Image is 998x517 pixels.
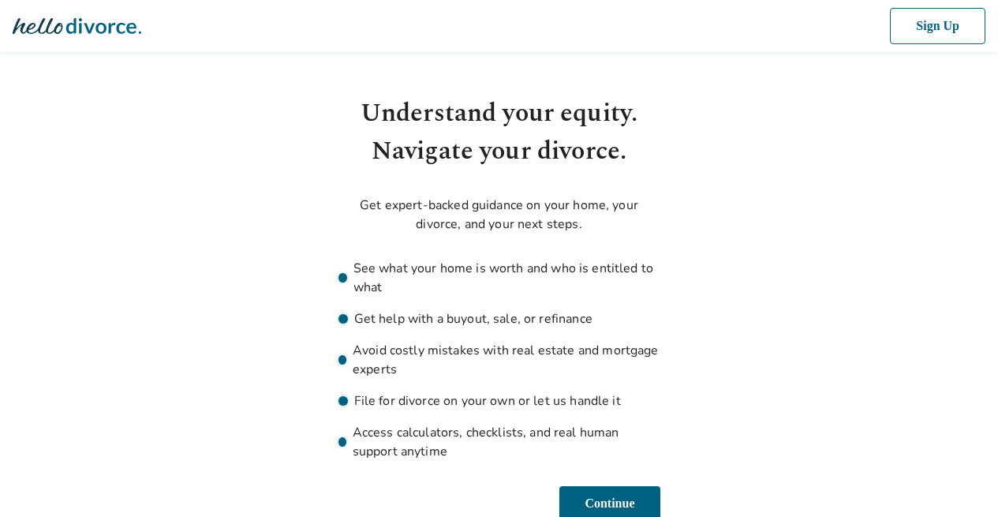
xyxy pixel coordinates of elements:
button: Sign Up [887,8,985,44]
li: Get help with a buyout, sale, or refinance [338,309,660,328]
li: Access calculators, checklists, and real human support anytime [338,423,660,461]
li: File for divorce on your own or let us handle it [338,391,660,410]
li: See what your home is worth and who is entitled to what [338,259,660,297]
p: Get expert-backed guidance on your home, your divorce, and your next steps. [338,196,660,234]
li: Avoid costly mistakes with real estate and mortgage experts [338,341,660,379]
h1: Understand your equity. Navigate your divorce. [338,95,660,170]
